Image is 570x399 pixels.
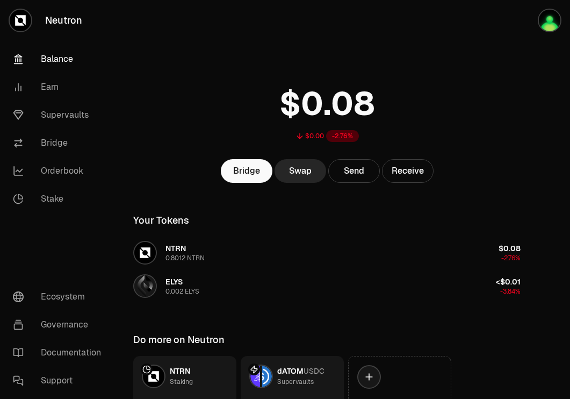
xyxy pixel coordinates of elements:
[4,157,116,185] a: Orderbook
[250,366,260,387] img: dATOM Logo
[165,244,186,253] span: NTRN
[133,332,225,347] div: Do more on Neutron
[328,159,380,183] button: Send
[4,73,116,101] a: Earn
[501,254,521,262] span: -2.76%
[4,129,116,157] a: Bridge
[165,277,183,287] span: ELYS
[143,366,164,387] img: NTRN Logo
[275,159,326,183] a: Swap
[500,287,521,296] span: -3.84%
[165,254,205,262] div: 0.8012 NTRN
[496,277,521,287] span: <$0.01
[277,376,314,387] div: Supervaults
[170,376,193,387] div: Staking
[4,367,116,395] a: Support
[4,311,116,339] a: Governance
[170,366,190,376] span: NTRN
[134,275,156,297] img: ELYS Logo
[4,45,116,73] a: Balance
[134,242,156,263] img: NTRN Logo
[4,101,116,129] a: Supervaults
[305,132,324,140] div: $0.00
[127,237,527,269] button: NTRN LogoNTRN0.8012 NTRN$0.08-2.76%
[326,130,359,142] div: -2.76%
[382,159,434,183] button: Receive
[4,283,116,311] a: Ecosystem
[165,287,199,296] div: 0.002 ELYS
[262,366,272,387] img: USDC Logo
[127,270,527,302] button: ELYS LogoELYS0.002 ELYS<$0.01-3.84%
[539,10,560,31] img: Atom Staking
[221,159,272,183] a: Bridge
[304,366,324,376] span: USDC
[4,339,116,367] a: Documentation
[133,213,189,228] div: Your Tokens
[4,185,116,213] a: Stake
[277,366,304,376] span: dATOM
[499,244,521,253] span: $0.08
